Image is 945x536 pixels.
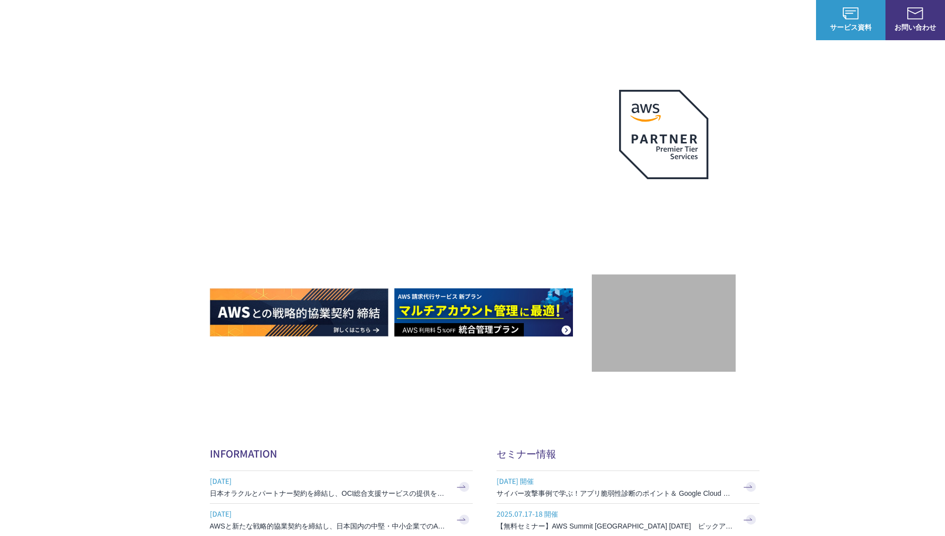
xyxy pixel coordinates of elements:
[497,506,735,521] span: 2025.07.17-18 開催
[497,504,759,536] a: 2025.07.17-18 開催 【無料セミナー】AWS Summit [GEOGRAPHIC_DATA] [DATE] ピックアップセッション
[210,521,448,531] h3: AWSと新たな戦略的協業契約を締結し、日本国内の中堅・中小企業でのAWS活用を加速
[15,8,186,32] a: AWS総合支援サービス C-Chorus NHN テコラスAWS総合支援サービス
[210,446,473,461] h2: INFORMATION
[210,488,448,498] h3: 日本オラクルとパートナー契約を締結し、OCI総合支援サービスの提供を開始
[907,7,923,19] img: お問い合わせ
[673,15,701,25] a: 導入事例
[574,15,653,25] p: 業種別ソリューション
[210,288,388,336] img: AWSとの戦略的協業契約 締結
[816,22,885,32] span: サービス資料
[497,473,735,488] span: [DATE] 開催
[885,22,945,32] span: お問い合わせ
[210,506,448,521] span: [DATE]
[516,15,554,25] p: サービス
[394,288,573,336] img: AWS請求代行サービス 統合管理プラン
[210,473,448,488] span: [DATE]
[607,191,720,229] p: 最上位プレミアティア サービスパートナー
[497,471,759,503] a: [DATE] 開催 サイバー攻撃事例で学ぶ！アプリ脆弱性診断のポイント＆ Google Cloud セキュリティ対策
[497,521,735,531] h3: 【無料セミナー】AWS Summit [GEOGRAPHIC_DATA] [DATE] ピックアップセッション
[778,15,806,25] a: ログイン
[843,7,859,19] img: AWS総合支援サービス C-Chorus サービス資料
[619,90,708,179] img: AWSプレミアティアサービスパートナー
[210,471,473,503] a: [DATE] 日本オラクルとパートナー契約を締結し、OCI総合支援サービスの提供を開始
[210,504,473,536] a: [DATE] AWSと新たな戦略的協業契約を締結し、日本国内の中堅・中小企業でのAWS活用を加速
[721,15,758,25] p: ナレッジ
[210,163,592,259] h1: AWS ジャーニーの 成功を実現
[114,9,186,30] span: NHN テコラス AWS総合支援サービス
[210,110,592,153] p: AWSの導入からコスト削減、 構成・運用の最適化からデータ活用まで 規模や業種業態を問わない マネージドサービスで
[473,15,497,25] p: 強み
[497,446,759,461] h2: セミナー情報
[612,289,716,362] img: 契約件数
[497,488,735,498] h3: サイバー攻撃事例で学ぶ！アプリ脆弱性診断のポイント＆ Google Cloud セキュリティ対策
[652,191,675,205] em: AWS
